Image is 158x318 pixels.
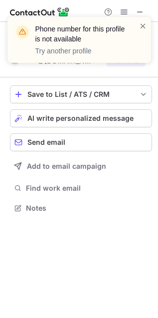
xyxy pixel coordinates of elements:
span: Find work email [26,184,148,193]
div: Save to List / ATS / CRM [27,90,135,98]
header: Phone number for this profile is not available [35,24,127,44]
span: AI write personalized message [27,114,134,122]
span: Notes [26,204,148,213]
span: Add to email campaign [27,162,106,170]
span: Send email [27,138,65,146]
p: Try another profile [35,46,127,56]
button: Find work email [10,181,152,195]
img: warning [14,24,30,40]
button: Notes [10,201,152,215]
button: AI write personalized message [10,109,152,127]
img: ContactOut v5.3.10 [10,6,70,18]
button: save-profile-one-click [10,85,152,103]
button: Add to email campaign [10,157,152,175]
button: Send email [10,133,152,151]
